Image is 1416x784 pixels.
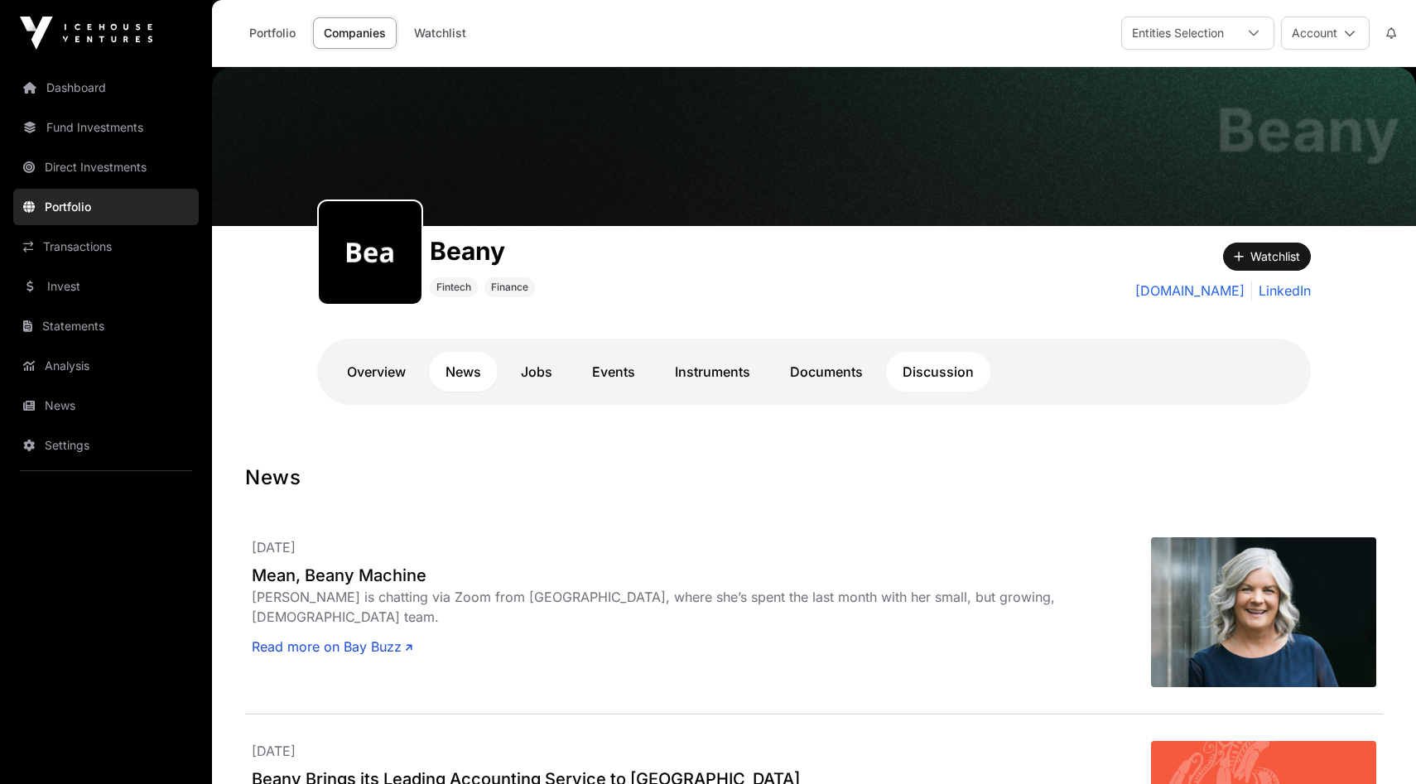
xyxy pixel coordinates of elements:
[13,348,199,384] a: Analysis
[245,464,1383,491] h1: News
[13,228,199,265] a: Transactions
[1216,100,1399,160] h1: Beany
[212,67,1416,226] img: Beany
[330,352,422,392] a: Overview
[13,427,199,464] a: Settings
[1333,705,1416,784] iframe: Chat Widget
[313,17,397,49] a: Companies
[491,281,528,294] span: Finance
[13,387,199,424] a: News
[1135,281,1245,301] a: [DOMAIN_NAME]
[252,537,1151,557] p: [DATE]
[252,587,1151,627] div: [PERSON_NAME] is chatting via Zoom from [GEOGRAPHIC_DATA], where she’s spent the last month with ...
[238,17,306,49] a: Portfolio
[252,741,1151,761] p: [DATE]
[430,236,535,266] h1: Beany
[13,268,199,305] a: Invest
[330,352,1298,392] nav: Tabs
[1151,537,1376,687] img: BB72-Sue-BEANY-1200x800-1.jpg
[13,149,199,185] a: Direct Investments
[773,352,879,392] a: Documents
[886,352,990,392] a: Discussion
[504,352,569,392] a: Jobs
[252,564,1151,587] a: Mean, Beany Machine
[429,352,498,392] a: News
[13,109,199,146] a: Fund Investments
[403,17,477,49] a: Watchlist
[658,352,767,392] a: Instruments
[325,208,415,297] img: beany196.png
[252,637,412,657] a: Read more on Bay Buzz
[1223,243,1311,271] button: Watchlist
[20,17,152,50] img: Icehouse Ventures Logo
[436,281,471,294] span: Fintech
[1122,17,1234,49] div: Entities Selection
[13,70,199,106] a: Dashboard
[576,352,652,392] a: Events
[1251,281,1311,301] a: LinkedIn
[13,189,199,225] a: Portfolio
[1281,17,1370,50] button: Account
[13,308,199,344] a: Statements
